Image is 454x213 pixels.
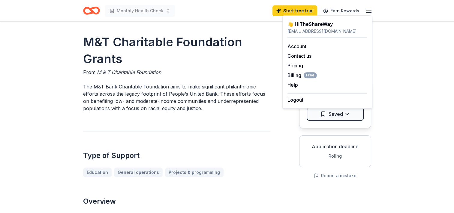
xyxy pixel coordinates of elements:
h1: M&T Charitable Foundation Grants [83,34,270,67]
a: Education [83,168,112,177]
button: Logout [287,96,303,103]
h2: Type of Support [83,151,270,160]
span: Monthly Health Check [117,7,163,14]
a: Earn Rewards [320,5,363,16]
div: Rolling [304,153,366,160]
button: Help [287,81,298,88]
div: From [83,69,270,76]
button: BillingFree [287,72,317,79]
button: Report a mistake [314,172,356,179]
span: Free [304,72,317,78]
a: Home [83,4,100,18]
div: Application deadline [304,143,366,150]
span: M & T Charitable Foundation [97,69,161,75]
a: Start free trial [272,5,317,16]
div: 👋 Hi TheShareWay [287,20,367,28]
h2: Overview [83,196,270,206]
button: Monthly Health Check [105,5,175,17]
a: Projects & programming [165,168,224,177]
span: Saved [329,110,343,118]
p: The M&T Bank Charitable Foundation aims to make significant philanthropic efforts across the lega... [83,83,270,112]
button: Saved [307,107,364,121]
a: Pricing [287,63,303,69]
span: Billing [287,72,317,79]
a: General operations [114,168,163,177]
div: [EMAIL_ADDRESS][DOMAIN_NAME] [287,28,367,35]
button: Contact us [287,52,311,60]
a: Account [287,43,306,49]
